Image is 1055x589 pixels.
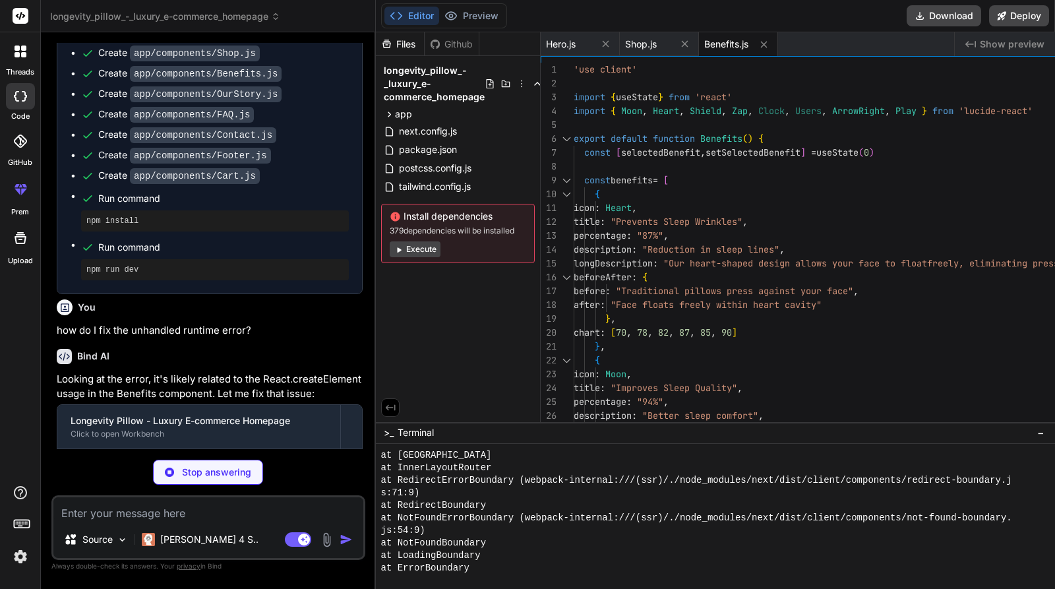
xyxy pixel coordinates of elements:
[381,499,487,512] span: at RedirectBoundary
[748,133,753,144] span: )
[795,105,822,117] span: Users
[704,38,748,51] span: Benefits.js
[611,382,737,394] span: "Improves Sleep Quality"
[541,326,557,340] div: 20
[600,382,605,394] span: :
[605,202,632,214] span: Heart
[398,123,458,139] span: next.config.js
[381,549,481,562] span: at LoadingBoundary
[721,105,727,117] span: ,
[381,512,1012,524] span: at NotFoundErrorBoundary (webpack-internal:///(ssr)/./node_modules/next/dist/client/components/no...
[541,340,557,354] div: 21
[574,382,600,394] span: title
[706,146,800,158] span: setSelectedBenefit
[117,534,128,545] img: Pick Models
[78,301,96,314] h6: You
[574,285,605,297] span: before
[51,560,365,573] p: Always double-check its answers. Your in Bind
[626,396,632,408] span: :
[98,128,276,142] div: Create
[616,285,853,297] span: "Traditional pillows press against your face"
[616,326,626,338] span: 70
[679,326,690,338] span: 87
[558,173,575,187] div: Click to collapse the range.
[611,174,653,186] span: benefits
[895,105,917,117] span: Play
[859,146,864,158] span: (
[71,414,327,427] div: Longevity Pillow - Luxury E-commerce Homepage
[319,532,334,547] img: attachment
[885,105,890,117] span: ,
[130,127,276,143] code: app/components/Contact.js
[541,284,557,298] div: 17
[653,133,695,144] span: function
[658,326,669,338] span: 82
[130,46,260,61] code: app/components/Shop.js
[626,326,632,338] span: ,
[853,285,859,297] span: ,
[558,270,575,284] div: Click to collapse the range.
[574,230,626,241] span: percentage
[574,91,605,103] span: import
[595,202,600,214] span: :
[600,299,605,311] span: :
[395,108,412,121] span: app
[616,146,621,158] span: [
[541,160,557,173] div: 8
[390,210,526,223] span: Install dependencies
[130,66,282,82] code: app/components/Benefits.js
[989,5,1049,26] button: Deploy
[558,132,575,146] div: Click to collapse the range.
[653,257,658,269] span: :
[384,7,439,25] button: Editor
[574,326,600,338] span: chart
[57,372,363,402] p: Looking at the error, it's likely related to the React.createElement usage in the Benefits compon...
[574,133,605,144] span: export
[732,105,748,117] span: Zap
[340,533,353,546] img: icon
[541,395,557,409] div: 25
[632,410,637,421] span: :
[390,226,526,236] span: 379 dependencies will be installed
[77,350,109,363] h6: Bind AI
[595,188,600,200] span: {
[86,264,344,275] pre: npm run dev
[653,174,658,186] span: =
[8,157,32,168] label: GitHub
[574,202,595,214] span: icon
[642,243,779,255] span: "Reduction in sleep lines"
[381,487,420,499] span: s:71:9)
[11,206,29,218] label: prem
[86,216,344,226] pre: npm install
[1037,426,1044,439] span: −
[605,313,611,325] span: }
[384,64,485,104] span: longevity_pillow_-_luxury_e-commerce_homepage
[611,299,822,311] span: "Face floats freely within heart cavity"
[381,462,492,474] span: at InnerLayoutRouter
[541,90,557,104] div: 3
[663,257,927,269] span: "Our heart-shaped design allows your face to float
[625,38,657,51] span: Shop.js
[541,354,557,367] div: 22
[980,38,1044,51] span: Show preview
[611,91,616,103] span: {
[541,104,557,118] div: 4
[595,354,600,366] span: {
[632,271,637,283] span: :
[663,174,669,186] span: [
[398,160,473,176] span: postcss.config.js
[390,241,440,257] button: Execute
[541,229,557,243] div: 13
[621,105,642,117] span: Moon
[800,146,806,158] span: ]
[864,146,869,158] span: 0
[98,46,260,60] div: Create
[398,426,434,439] span: Terminal
[679,105,684,117] span: ,
[811,146,816,158] span: =
[758,133,764,144] span: {
[642,410,758,421] span: "Better sleep comfort"
[959,105,1033,117] span: 'lucide-react'
[600,326,605,338] span: :
[822,105,827,117] span: ,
